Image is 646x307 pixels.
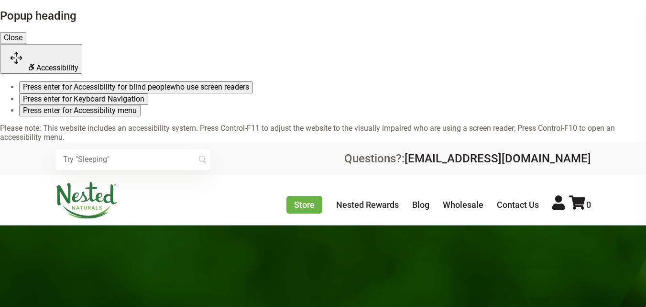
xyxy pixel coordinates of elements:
[286,196,322,214] a: Store
[502,269,636,297] iframe: Button to open loyalty program pop-up
[36,63,78,72] span: Accessibility
[19,93,148,105] button: Press enter for Keyboard Navigation
[336,200,399,210] a: Nested Rewards
[170,82,249,91] span: who use screen readers
[497,200,539,210] a: Contact Us
[569,200,591,210] a: 0
[586,200,591,210] span: 0
[19,81,253,93] button: Press enter for Accessibility for blind peoplewho use screen readers
[405,152,591,165] a: [EMAIL_ADDRESS][DOMAIN_NAME]
[19,105,141,116] button: Press enter for Accessibility menu
[55,182,118,218] img: Nested Naturals
[443,200,483,210] a: Wholesale
[412,200,429,210] a: Blog
[344,153,591,164] div: Questions?:
[55,149,210,170] input: Try "Sleeping"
